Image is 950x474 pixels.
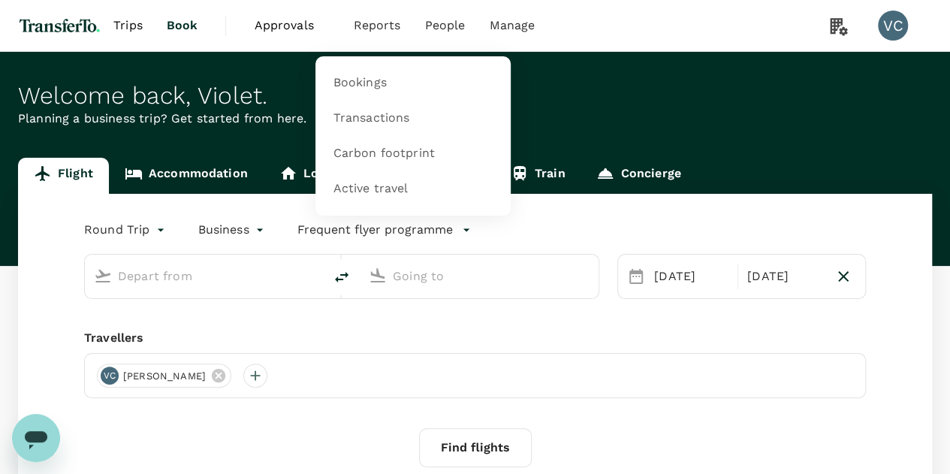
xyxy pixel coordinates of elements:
[101,367,119,385] div: VC
[419,428,532,467] button: Find flights
[109,158,264,194] a: Accommodation
[18,110,932,128] p: Planning a business trip? Get started from here.
[489,17,535,35] span: Manage
[333,74,387,92] span: Bookings
[353,17,400,35] span: Reports
[12,414,60,462] iframe: Button to launch messaging window
[113,17,143,35] span: Trips
[313,274,316,277] button: Open
[167,17,198,35] span: Book
[588,274,591,277] button: Open
[324,259,360,295] button: delete
[114,369,215,384] span: [PERSON_NAME]
[324,65,502,101] a: Bookings
[18,82,932,110] div: Welcome back , Violet .
[878,11,908,41] div: VC
[333,110,410,127] span: Transactions
[118,264,292,288] input: Depart from
[84,329,866,347] div: Travellers
[324,101,502,136] a: Transactions
[97,364,231,388] div: VC[PERSON_NAME]
[324,171,502,207] a: Active travel
[297,221,471,239] button: Frequent flyer programme
[741,261,828,291] div: [DATE]
[333,180,409,198] span: Active travel
[581,158,696,194] a: Concierge
[18,158,109,194] a: Flight
[198,218,267,242] div: Business
[264,158,378,194] a: Long stay
[333,145,435,162] span: Carbon footprint
[648,261,734,291] div: [DATE]
[84,218,168,242] div: Round Trip
[393,264,567,288] input: Going to
[495,158,581,194] a: Train
[254,17,329,35] span: Approvals
[324,136,502,171] a: Carbon footprint
[425,17,466,35] span: People
[297,221,453,239] p: Frequent flyer programme
[18,9,101,42] img: TransferTo Investments Pte Ltd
